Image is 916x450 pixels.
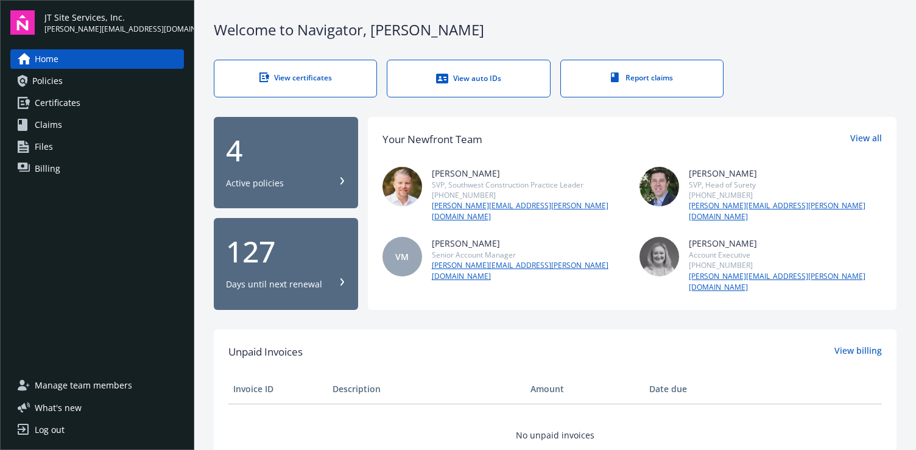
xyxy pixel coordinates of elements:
[35,93,80,113] span: Certificates
[689,237,882,250] div: [PERSON_NAME]
[689,250,882,260] div: Account Executive
[395,250,409,263] span: VM
[214,19,897,40] div: Welcome to Navigator , [PERSON_NAME]
[382,132,482,147] div: Your Newfront Team
[644,374,744,404] th: Date due
[10,93,184,113] a: Certificates
[432,190,625,200] div: [PHONE_NUMBER]
[214,117,358,209] button: 4Active policies
[35,49,58,69] span: Home
[35,376,132,395] span: Manage team members
[35,115,62,135] span: Claims
[432,167,625,180] div: [PERSON_NAME]
[689,260,882,270] div: [PHONE_NUMBER]
[382,167,422,206] img: photo
[226,237,346,266] div: 127
[35,401,82,414] span: What ' s new
[328,374,526,404] th: Description
[432,237,625,250] div: [PERSON_NAME]
[44,11,184,24] span: JT Site Services, Inc.
[689,190,882,200] div: [PHONE_NUMBER]
[412,72,525,85] div: View auto IDs
[560,60,724,97] a: Report claims
[10,115,184,135] a: Claims
[10,376,184,395] a: Manage team members
[585,72,699,83] div: Report claims
[10,137,184,156] a: Files
[639,167,679,206] img: photo
[689,271,882,293] a: [PERSON_NAME][EMAIL_ADDRESS][PERSON_NAME][DOMAIN_NAME]
[526,374,644,404] th: Amount
[226,177,284,189] div: Active policies
[44,10,184,35] button: JT Site Services, Inc.[PERSON_NAME][EMAIL_ADDRESS][DOMAIN_NAME]
[432,200,625,222] a: [PERSON_NAME][EMAIL_ADDRESS][PERSON_NAME][DOMAIN_NAME]
[639,237,679,276] img: photo
[226,136,346,165] div: 4
[689,200,882,222] a: [PERSON_NAME][EMAIL_ADDRESS][PERSON_NAME][DOMAIN_NAME]
[44,24,184,35] span: [PERSON_NAME][EMAIL_ADDRESS][DOMAIN_NAME]
[35,137,53,156] span: Files
[35,159,60,178] span: Billing
[10,71,184,91] a: Policies
[10,10,35,35] img: navigator-logo.svg
[432,180,625,190] div: SVP, Southwest Construction Practice Leader
[10,159,184,178] a: Billing
[387,60,550,97] a: View auto IDs
[834,344,882,360] a: View billing
[239,72,352,83] div: View certificates
[689,167,882,180] div: [PERSON_NAME]
[35,420,65,440] div: Log out
[850,132,882,147] a: View all
[32,71,63,91] span: Policies
[226,278,322,290] div: Days until next renewal
[228,344,303,360] span: Unpaid Invoices
[10,49,184,69] a: Home
[228,374,328,404] th: Invoice ID
[689,180,882,190] div: SVP, Head of Surety
[214,218,358,310] button: 127Days until next renewal
[10,401,101,414] button: What's new
[432,250,625,260] div: Senior Account Manager
[432,260,625,282] a: [PERSON_NAME][EMAIL_ADDRESS][PERSON_NAME][DOMAIN_NAME]
[214,60,377,97] a: View certificates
